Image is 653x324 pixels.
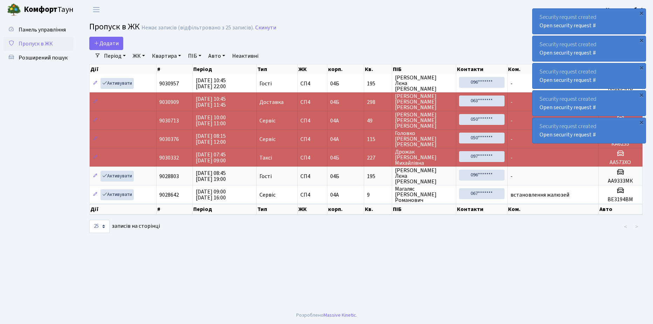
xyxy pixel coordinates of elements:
span: 9 [367,192,389,198]
span: [PERSON_NAME] [PERSON_NAME] [PERSON_NAME] [395,93,453,110]
span: 04А [330,191,339,199]
span: 04Б [330,154,339,162]
th: Контакти [456,204,508,214]
a: Open security request # [540,131,596,139]
span: Додати [94,40,119,47]
a: Massive Kinetic [324,311,356,319]
a: Open security request # [540,22,596,29]
span: Розширений пошук [19,54,68,62]
th: # [157,64,193,74]
a: Активувати [100,189,134,200]
span: 9030909 [159,98,179,106]
th: Період [193,64,256,74]
th: Ком. [507,64,598,74]
a: Розширений пошук [4,51,74,65]
span: 04А [330,117,339,125]
a: Open security request # [540,76,596,84]
div: Немає записів (відфільтровано з 25 записів). [141,24,254,31]
span: Гості [259,81,272,86]
span: [DATE] 10:00 [DATE] 11:00 [196,114,226,127]
th: Кв. [364,204,392,214]
div: Security request created [533,36,646,61]
h5: АА9333МК [602,178,639,184]
a: Пропуск в ЖК [4,37,74,51]
div: Security request created [533,9,646,34]
div: × [638,9,645,16]
th: Дії [90,64,157,74]
div: Розроблено . [296,311,357,319]
span: [DATE] 10:45 [DATE] 11:45 [196,95,226,109]
th: Період [193,204,256,214]
h5: КА6255 [602,141,639,147]
th: Ком. [507,204,598,214]
th: Авто [599,204,642,214]
span: [DATE] 07:45 [DATE] 09:00 [196,151,226,164]
span: - [510,98,513,106]
span: - [510,154,513,162]
span: 04Б [330,80,339,87]
span: Сервіс [259,192,276,198]
a: ПІБ [185,50,204,62]
span: Гості [259,174,272,179]
span: [DATE] 08:15 [DATE] 12:00 [196,132,226,146]
div: Security request created [533,63,646,89]
span: - [510,135,513,143]
span: СП4 [300,192,324,198]
span: Таун [24,4,74,16]
span: Таксі [259,155,272,161]
a: Активувати [100,78,134,89]
select: записів на сторінці [89,220,110,233]
a: Скинути [255,24,276,31]
a: ЖК [130,50,148,62]
label: записів на сторінці [89,220,160,233]
a: Панель управління [4,23,74,37]
button: Переключити навігацію [88,4,105,15]
span: СП4 [300,81,324,86]
div: × [638,119,645,126]
h5: ВЕ3194ВМ [602,196,639,203]
span: СП4 [300,136,324,142]
span: 195 [367,174,389,179]
span: Магаляс [PERSON_NAME] Романович [395,186,453,203]
th: ЖК [298,64,327,74]
span: СП4 [300,118,324,124]
a: Квартира [149,50,184,62]
span: СП4 [300,174,324,179]
a: Авто [206,50,228,62]
div: × [638,64,645,71]
span: СП4 [300,155,324,161]
th: Тип [257,64,298,74]
th: Тип [257,204,298,214]
span: 195 [367,81,389,86]
th: ПІБ [392,204,456,214]
span: 227 [367,155,389,161]
span: 9030376 [159,135,179,143]
b: Комфорт [24,4,57,15]
span: Головко [PERSON_NAME] [PERSON_NAME] [395,131,453,147]
span: 9030332 [159,154,179,162]
span: 9030957 [159,80,179,87]
span: 49 [367,118,389,124]
span: 04А [330,135,339,143]
span: Пропуск в ЖК [19,40,53,48]
span: [DATE] 10:45 [DATE] 22:00 [196,77,226,90]
th: корп. [327,64,364,74]
span: Доставка [259,99,284,105]
span: 9028642 [159,191,179,199]
a: Консьєрж б. 4. [606,6,645,14]
th: # [157,204,193,214]
span: - [510,172,513,180]
span: - [510,117,513,125]
span: [DATE] 09:00 [DATE] 16:00 [196,188,226,202]
span: [PERSON_NAME] [PERSON_NAME] [PERSON_NAME] [395,112,453,129]
span: 04Б [330,98,339,106]
span: [DATE] 08:45 [DATE] 19:00 [196,169,226,183]
th: Кв. [364,64,392,74]
span: 115 [367,136,389,142]
span: [PERSON_NAME] Лєна [PERSON_NAME] [395,168,453,184]
span: Дрожак [PERSON_NAME] Михайлівна [395,149,453,166]
span: Сервіс [259,136,276,142]
span: Сервіс [259,118,276,124]
h5: АА573ХО [602,159,639,166]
